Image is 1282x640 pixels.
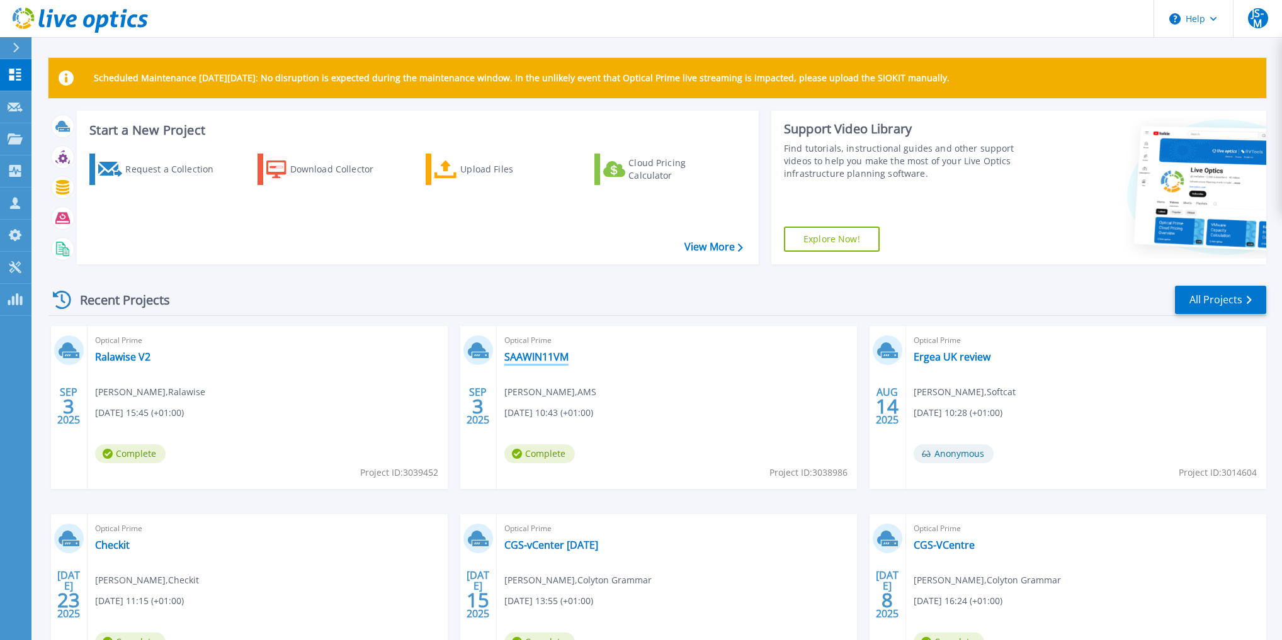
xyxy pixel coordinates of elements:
span: [DATE] 16:24 (+01:00) [914,594,1002,608]
span: Optical Prime [95,334,440,347]
span: Optical Prime [504,522,849,536]
a: CGS-vCenter [DATE] [504,539,598,551]
span: Complete [504,444,575,463]
span: [DATE] 11:15 (+01:00) [95,594,184,608]
a: Upload Files [426,154,566,185]
span: Anonymous [914,444,994,463]
a: CGS-VCentre [914,539,975,551]
h3: Start a New Project [89,123,742,137]
span: 15 [467,595,489,605]
a: Ralawise V2 [95,351,150,363]
span: [PERSON_NAME] , Colyton Grammar [914,573,1061,587]
a: Download Collector [258,154,398,185]
span: [DATE] 15:45 (+01:00) [95,406,184,420]
div: Upload Files [460,157,561,182]
div: Find tutorials, instructional guides and other support videos to help you make the most of your L... [784,142,1037,180]
span: Optical Prime [914,334,1259,347]
a: Checkit [95,539,130,551]
span: [PERSON_NAME] , Softcat [914,385,1016,399]
span: 8 [882,595,893,605]
a: All Projects [1175,286,1266,314]
span: Optical Prime [504,334,849,347]
span: 3 [63,401,74,412]
div: Download Collector [290,157,391,182]
a: Ergea UK review [914,351,990,363]
span: [PERSON_NAME] , AMS [504,385,596,399]
a: Request a Collection [89,154,230,185]
div: Cloud Pricing Calculator [628,157,729,182]
a: Cloud Pricing Calculator [594,154,735,185]
p: Scheduled Maintenance [DATE][DATE]: No disruption is expected during the maintenance window. In t... [94,73,950,83]
div: AUG 2025 [875,383,899,429]
div: SEP 2025 [466,383,490,429]
div: Request a Collection [125,157,226,182]
span: 3 [472,401,484,412]
span: [PERSON_NAME] , Checkit [95,573,199,587]
span: [DATE] 13:55 (+01:00) [504,594,593,608]
div: Support Video Library [784,121,1037,137]
span: Complete [95,444,166,463]
a: Explore Now! [784,227,880,252]
a: View More [684,241,743,253]
span: [DATE] 10:28 (+01:00) [914,406,1002,420]
span: [DATE] 10:43 (+01:00) [504,406,593,420]
span: Project ID: 3038986 [769,466,848,480]
div: [DATE] 2025 [875,571,899,617]
span: Optical Prime [95,522,440,536]
span: 23 [57,595,80,605]
div: SEP 2025 [57,383,81,429]
span: Project ID: 3039452 [360,466,438,480]
span: [PERSON_NAME] , Ralawise [95,385,205,399]
span: JS-M [1248,8,1268,28]
span: 14 [876,401,899,412]
span: [PERSON_NAME] , Colyton Grammar [504,573,652,587]
span: Project ID: 3014604 [1179,466,1257,480]
div: Recent Projects [48,284,187,315]
a: SAAWIN11VM [504,351,569,363]
span: Optical Prime [914,522,1259,536]
div: [DATE] 2025 [466,571,490,617]
div: [DATE] 2025 [57,571,81,617]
